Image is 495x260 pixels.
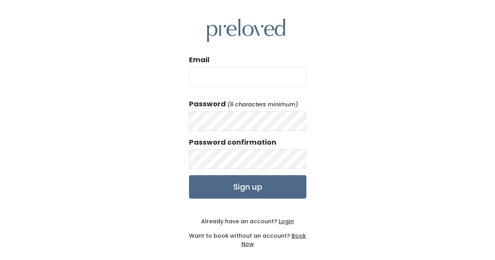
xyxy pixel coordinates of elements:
[189,99,226,109] label: Password
[279,217,294,225] u: Login
[277,217,294,225] a: Login
[189,175,306,199] input: Sign up
[227,100,298,108] em: (6 characters minimum)
[189,226,306,248] div: Want to book without an account?
[189,137,276,147] label: Password confirmation
[189,55,209,65] label: Email
[241,232,306,248] a: Book Now
[189,217,306,226] div: Already have an account?
[207,19,285,42] img: preloved logo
